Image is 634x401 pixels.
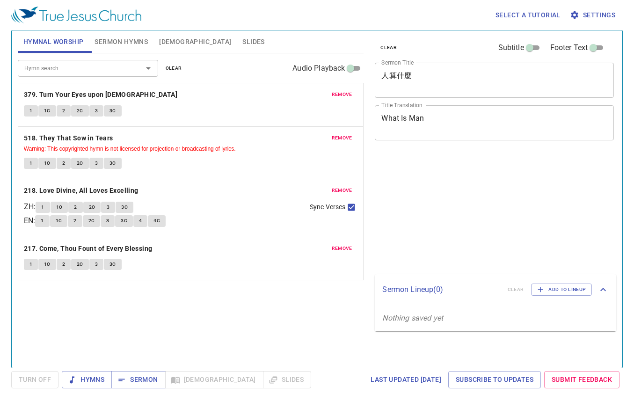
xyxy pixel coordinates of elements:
[332,90,352,99] span: remove
[95,159,98,168] span: 3
[24,89,179,101] button: 379. Turn Your Eyes upon [DEMOGRAPHIC_DATA]
[35,215,49,226] button: 1
[57,105,71,117] button: 2
[104,259,122,270] button: 3C
[332,186,352,195] span: remove
[109,107,116,115] span: 3C
[57,259,71,270] button: 2
[326,185,358,196] button: remove
[572,9,615,21] span: Settings
[133,215,147,226] button: 4
[62,371,112,388] button: Hymns
[552,374,612,386] span: Submit Feedback
[160,63,188,74] button: clear
[89,105,103,117] button: 3
[106,217,109,225] span: 3
[375,42,402,53] button: clear
[62,107,65,115] span: 2
[166,64,182,73] span: clear
[537,285,586,294] span: Add to Lineup
[142,62,155,75] button: Open
[24,201,36,212] p: ZH :
[24,132,115,144] button: 518. They That Sow in Tears
[95,260,98,269] span: 3
[332,134,352,142] span: remove
[41,217,44,225] span: 1
[109,159,116,168] span: 3C
[29,159,32,168] span: 1
[107,203,109,211] span: 3
[448,371,541,388] a: Subscribe to Updates
[139,217,142,225] span: 4
[531,284,592,296] button: Add to Lineup
[83,202,101,213] button: 2C
[109,260,116,269] span: 3C
[44,260,51,269] span: 1C
[11,7,141,23] img: True Jesus Church
[77,107,83,115] span: 2C
[74,203,77,211] span: 2
[83,215,101,226] button: 2C
[24,132,113,144] b: 518. They That Sow in Tears
[367,371,445,388] a: Last updated [DATE]
[159,36,231,48] span: [DEMOGRAPHIC_DATA]
[326,243,358,254] button: remove
[115,215,133,226] button: 3C
[24,158,38,169] button: 1
[36,202,50,213] button: 1
[89,203,95,211] span: 2C
[371,150,567,270] iframe: from-child
[62,159,65,168] span: 2
[101,215,115,226] button: 3
[24,215,35,226] p: EN :
[24,105,38,117] button: 1
[44,159,51,168] span: 1C
[116,202,133,213] button: 3C
[77,159,83,168] span: 2C
[153,217,160,225] span: 4C
[71,105,89,117] button: 2C
[56,203,63,211] span: 1C
[332,244,352,253] span: remove
[29,260,32,269] span: 1
[381,71,607,89] textarea: 人算什麼
[550,42,588,53] span: Footer Text
[50,215,68,226] button: 1C
[292,63,345,74] span: Audio Playback
[88,217,95,225] span: 2C
[492,7,564,24] button: Select a tutorial
[121,217,127,225] span: 3C
[24,185,140,197] button: 218. Love Divine, All Loves Excelling
[148,215,166,226] button: 4C
[68,202,82,213] button: 2
[38,259,56,270] button: 1C
[44,107,51,115] span: 1C
[77,260,83,269] span: 2C
[326,89,358,100] button: remove
[371,374,441,386] span: Last updated [DATE]
[242,36,264,48] span: Slides
[69,374,104,386] span: Hymns
[496,9,561,21] span: Select a tutorial
[89,158,103,169] button: 3
[24,259,38,270] button: 1
[95,36,148,48] span: Sermon Hymns
[310,202,345,212] span: Sync Verses
[544,371,619,388] a: Submit Feedback
[104,105,122,117] button: 3C
[24,185,138,197] b: 218. Love Divine, All Loves Excelling
[89,259,103,270] button: 3
[24,243,153,255] b: 217. Come, Thou Fount of Every Blessing
[119,374,158,386] span: Sermon
[29,107,32,115] span: 1
[568,7,619,24] button: Settings
[56,217,62,225] span: 1C
[38,105,56,117] button: 1C
[382,314,443,322] i: Nothing saved yet
[456,374,533,386] span: Subscribe to Updates
[498,42,524,53] span: Subtitle
[41,203,44,211] span: 1
[381,114,607,131] textarea: What Is Man
[95,107,98,115] span: 3
[68,215,82,226] button: 2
